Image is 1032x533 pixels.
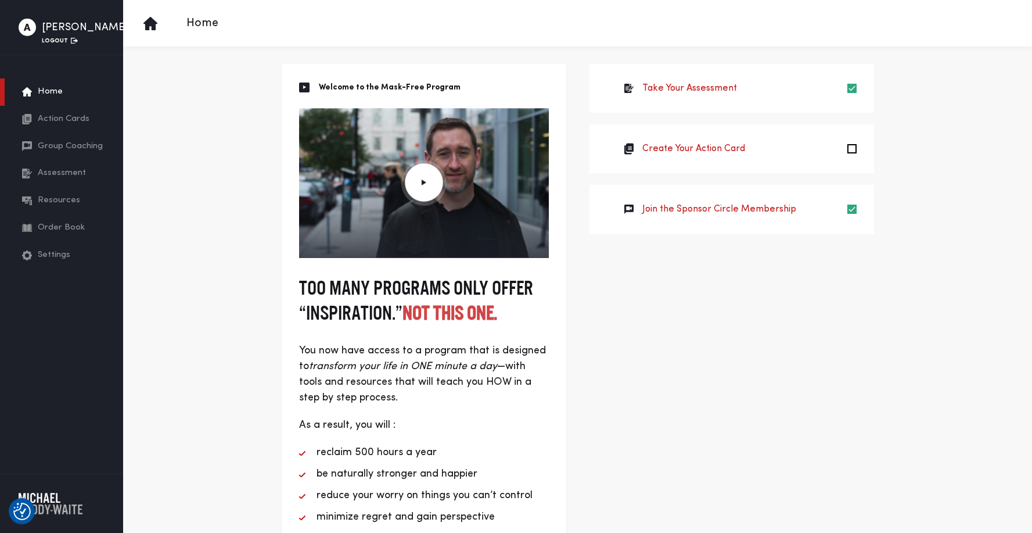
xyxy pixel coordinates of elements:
[22,133,106,160] a: Group Coaching
[299,343,549,406] p: You now have access to a program that is designed to —with tools and resources that will teach yo...
[309,361,497,371] em: transform your life in ONE minute a day
[22,187,106,214] a: Resources
[22,78,106,106] a: Home
[299,417,549,433] p: As a result, you will :
[38,167,86,180] span: Assessment
[22,242,106,269] a: Settings
[22,106,106,133] a: Action Cards
[22,214,106,242] a: Order Book
[13,503,31,520] button: Consent Preferences
[42,20,128,35] div: [PERSON_NAME]
[299,276,549,325] h3: Too many programs only offer “inspiration.”
[299,466,549,482] li: be naturally stronger and happier
[642,202,796,216] a: Join the Sponsor Circle Membership
[38,140,103,153] span: Group Coaching
[642,81,737,95] a: Take Your Assessment
[175,15,218,32] p: Home
[38,113,89,126] span: Action Cards
[299,488,549,503] li: reduce your worry on things you can’t control
[19,19,36,36] img: test-image-a.jpg
[319,81,461,94] p: Welcome to the Mask-Free Program
[299,509,549,525] li: minimize regret and gain perspective
[38,249,70,262] span: Settings
[38,85,63,99] span: Home
[38,194,80,208] span: Resources
[38,221,85,235] span: Order Book
[13,503,31,520] img: Revisit consent button
[42,38,78,44] a: Logout
[402,302,497,324] strong: Not this one.
[299,445,549,460] li: reclaim 500 hours a year
[642,142,745,156] a: Create Your Action Card
[22,160,106,187] a: Assessment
